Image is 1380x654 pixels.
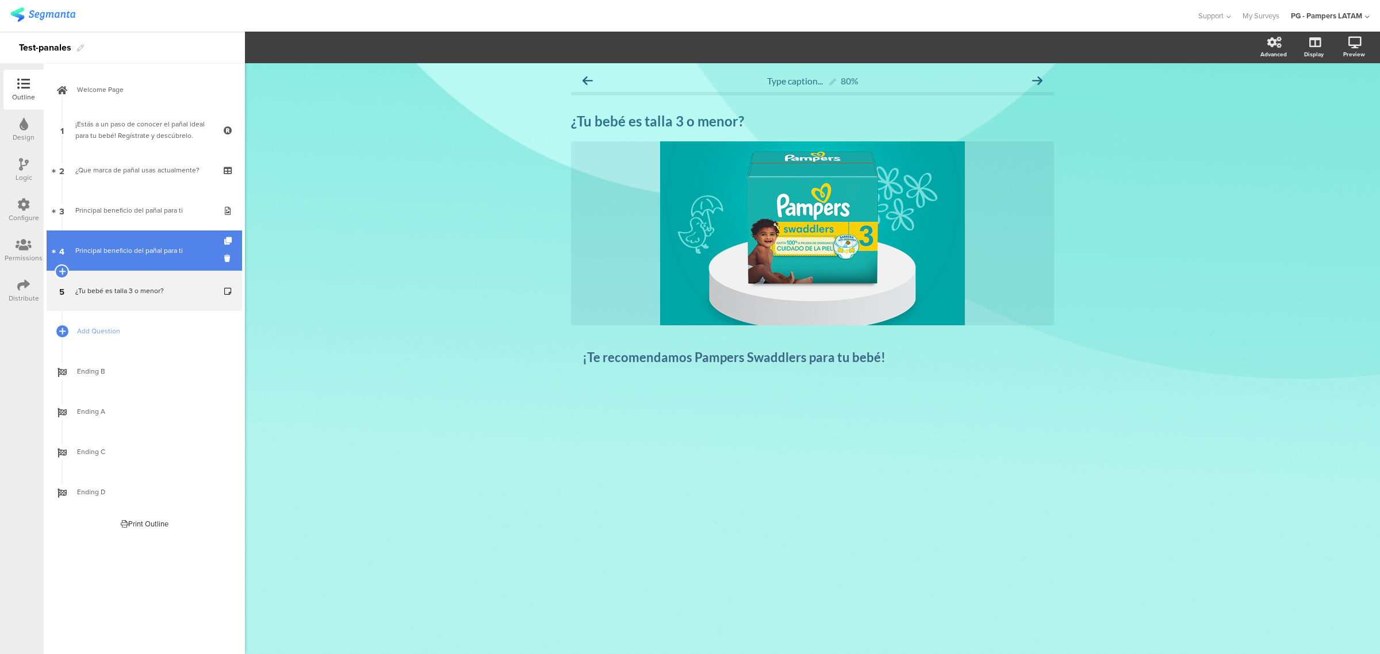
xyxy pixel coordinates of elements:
a: Ending D [47,472,242,512]
div: Principal beneficio del pañal para ti [75,205,213,216]
div: ¿Tu bebé es talla 3 o menor? [75,285,213,297]
span: Add Question [77,325,224,337]
div: ¿Que marca de pañal usas actualmente? [75,164,213,176]
img: ¿Tu bebé es talla 3 o menor? cover image [660,141,965,325]
i: Duplicate [224,237,234,245]
div: Principal beneficio del pañal para ti [75,245,216,256]
div: Configure [9,213,39,223]
div: Permissions [5,253,43,263]
a: 4 Principal beneficio del pañal para ti [47,230,242,271]
a: Ending C [47,432,242,472]
span: Ending A [77,406,224,417]
div: Distribute [9,293,39,303]
span: Ending D [77,486,224,498]
span: Type caption... [767,75,823,86]
span: 4 [59,244,64,257]
span: 5 [59,284,64,297]
div: Preview [1343,50,1365,59]
a: Ending A [47,391,242,432]
span: Ending B [77,366,224,377]
div: Advanced [1260,50,1287,59]
div: Logic [16,172,32,183]
span: 3 [59,204,64,217]
a: 1 ¡Estás a un paso de conocer el pañal ideal para tu bebé! Regístrate y descúbrelo. [47,110,242,150]
a: 2 ¿Que marca de pañal usas actualmente? [47,150,242,190]
div: Display [1304,50,1324,59]
strong: ¿Tu bebé es talla 3 o menor? [571,113,744,129]
a: 3 Principal beneficio del pañal para ti [47,190,242,230]
a: 5 ¿Tu bebé es talla 3 o menor? [47,271,242,311]
i: Delete [224,253,234,264]
div: 80% [841,75,858,86]
div: Design [13,132,34,143]
div: ¡Estás a un paso de conocer el pañal ideal para tu bebé! Regístrate y descúbrelo. [75,118,213,141]
img: segmanta logo [10,7,75,22]
div: Print Outline [121,518,168,529]
div: PG - Pampers LATAM [1291,10,1362,21]
a: Ending B [47,351,242,391]
div: Test-panales [19,39,71,57]
span: Ending C [77,446,224,457]
strong: ¡Te recomendamos Pampers Swaddlers para tu bebé! [582,349,885,365]
span: 2 [59,164,64,176]
span: Support [1198,10,1224,21]
span: 1 [60,124,64,136]
span: Welcome Page [77,84,224,95]
div: Outline [12,92,35,102]
a: Welcome Page [47,70,242,110]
